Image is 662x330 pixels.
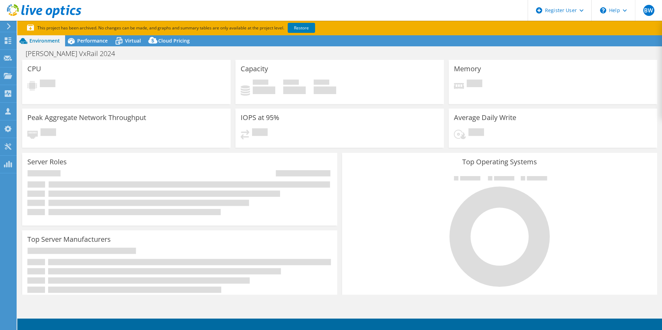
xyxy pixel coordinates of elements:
h3: CPU [27,65,41,73]
span: Environment [29,37,60,44]
span: Pending [40,80,55,89]
span: Pending [467,80,482,89]
a: Restore [288,23,315,33]
span: Pending [468,128,484,138]
span: Total [314,80,329,86]
span: Virtual [125,37,141,44]
span: Pending [252,128,268,138]
h3: Top Operating Systems [347,158,652,166]
span: Performance [77,37,108,44]
svg: \n [600,7,606,13]
h1: [PERSON_NAME] VxRail 2024 [23,50,126,57]
h3: Average Daily Write [454,114,516,121]
h4: 0 GiB [314,86,336,94]
span: Used [253,80,268,86]
h4: 0 GiB [253,86,275,94]
h3: Capacity [241,65,268,73]
span: Cloud Pricing [158,37,190,44]
span: Pending [41,128,56,138]
p: This project has been archived. No changes can be made, and graphs and summary tables are only av... [27,24,366,32]
span: Free [283,80,299,86]
h3: IOPS at 95% [241,114,279,121]
h3: Top Server Manufacturers [27,236,111,243]
h3: Memory [454,65,481,73]
h3: Peak Aggregate Network Throughput [27,114,146,121]
h4: 0 GiB [283,86,306,94]
h3: Server Roles [27,158,67,166]
span: BW [643,5,654,16]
